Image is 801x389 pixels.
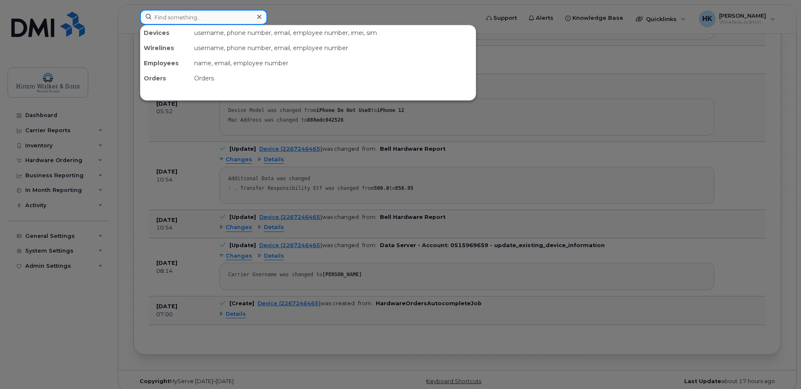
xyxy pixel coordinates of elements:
div: Orders [191,71,476,86]
div: Employees [140,56,191,71]
div: name, email, employee number [191,56,476,71]
div: username, phone number, email, employee number [191,40,476,56]
div: username, phone number, email, employee number, imei, sim [191,25,476,40]
div: Devices [140,25,191,40]
div: Wirelines [140,40,191,56]
input: Find something... [140,10,267,25]
div: Orders [140,71,191,86]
